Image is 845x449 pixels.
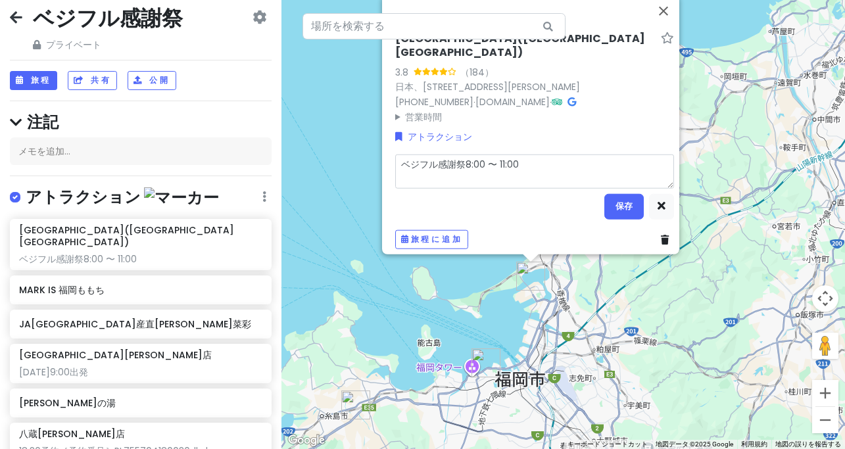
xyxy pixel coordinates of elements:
a: 日本、[STREET_ADDRESS][PERSON_NAME] [395,80,580,93]
font: 公開 [149,74,170,85]
div: ベジフルスタジアム(福岡市青果市場) [516,262,545,291]
button: キーボード反対 [567,440,648,449]
button: 保存 [604,193,644,220]
a: 場所を削除 [661,232,674,247]
font: 共有 [91,74,111,85]
font: · [550,95,552,108]
font: ベジフル感謝祭 [33,3,183,33]
font: アトラクション [26,186,141,208]
div: JA糸島産直市場 伊都菜彩 [341,390,370,419]
font: · [473,95,475,108]
font: JA[GEOGRAPHIC_DATA]産直[PERSON_NAME]菜彩 [19,318,251,331]
a: 地図の誤りを報告する [775,440,841,448]
font: 営業時間 [404,110,441,123]
button: 公開 [128,71,176,90]
input: 場所を検索する [302,13,566,39]
font: 旅程に追加 [410,233,462,245]
font: アトラクション [408,130,472,143]
a: Google マップでこの地域を開きます（新しいウィンドウが開きます） [285,432,328,449]
font: 利用規約 [741,440,767,448]
textarea: ベジフル感謝祭8:00 〜 11:00 [395,154,674,188]
button: ズームイン [812,380,838,406]
h6: [GEOGRAPHIC_DATA]([GEOGRAPHIC_DATA][GEOGRAPHIC_DATA]) [19,224,262,248]
a: アトラクション [395,129,472,143]
font: プライベート [46,38,101,51]
font: （184） [460,65,494,78]
button: 地図のカメラコントロール [812,285,838,312]
font: 地図データ ©2025 Google [656,440,733,448]
img: グーグル [285,432,328,449]
font: 3.8 [395,65,408,78]
img: マーカー [144,187,219,208]
font: MARK IS 福岡ももち [19,283,105,296]
font: 八蔵[PERSON_NAME]店 [19,427,125,440]
font: [PERSON_NAME]の湯 [19,396,116,410]
a: スタープレイス [661,32,674,45]
i: トリップアドバイザー [552,97,562,106]
button: 共有 [68,71,117,90]
font: 注記 [27,111,59,133]
button: 旅程 [10,71,57,90]
button: 旅程に追加 [395,230,468,249]
font: [GEOGRAPHIC_DATA][PERSON_NAME]店 [19,348,212,362]
button: 地図上にペグマンを落として、ストリートビューを開きます [812,333,838,359]
a: 利用規約（新しいタブで開きます） [741,440,767,448]
a: [PHONE_NUMBER] [395,95,473,108]
i: Googleマップ [567,97,576,106]
font: 旅程 [31,74,51,85]
div: MARK IS 福岡ももち [471,348,500,377]
font: メモを追加... [18,145,70,158]
button: ズームアウト [812,407,838,433]
font: 保存 [616,201,633,212]
a: [DOMAIN_NAME] [475,95,550,108]
font: [GEOGRAPHIC_DATA]([GEOGRAPHIC_DATA][GEOGRAPHIC_DATA]) [395,30,645,59]
font: [DATE]9:00出発 [19,366,88,379]
div: ベジフル感謝祭8:00 〜 11:00 [19,253,262,265]
summary: 営業時間 [395,109,674,124]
